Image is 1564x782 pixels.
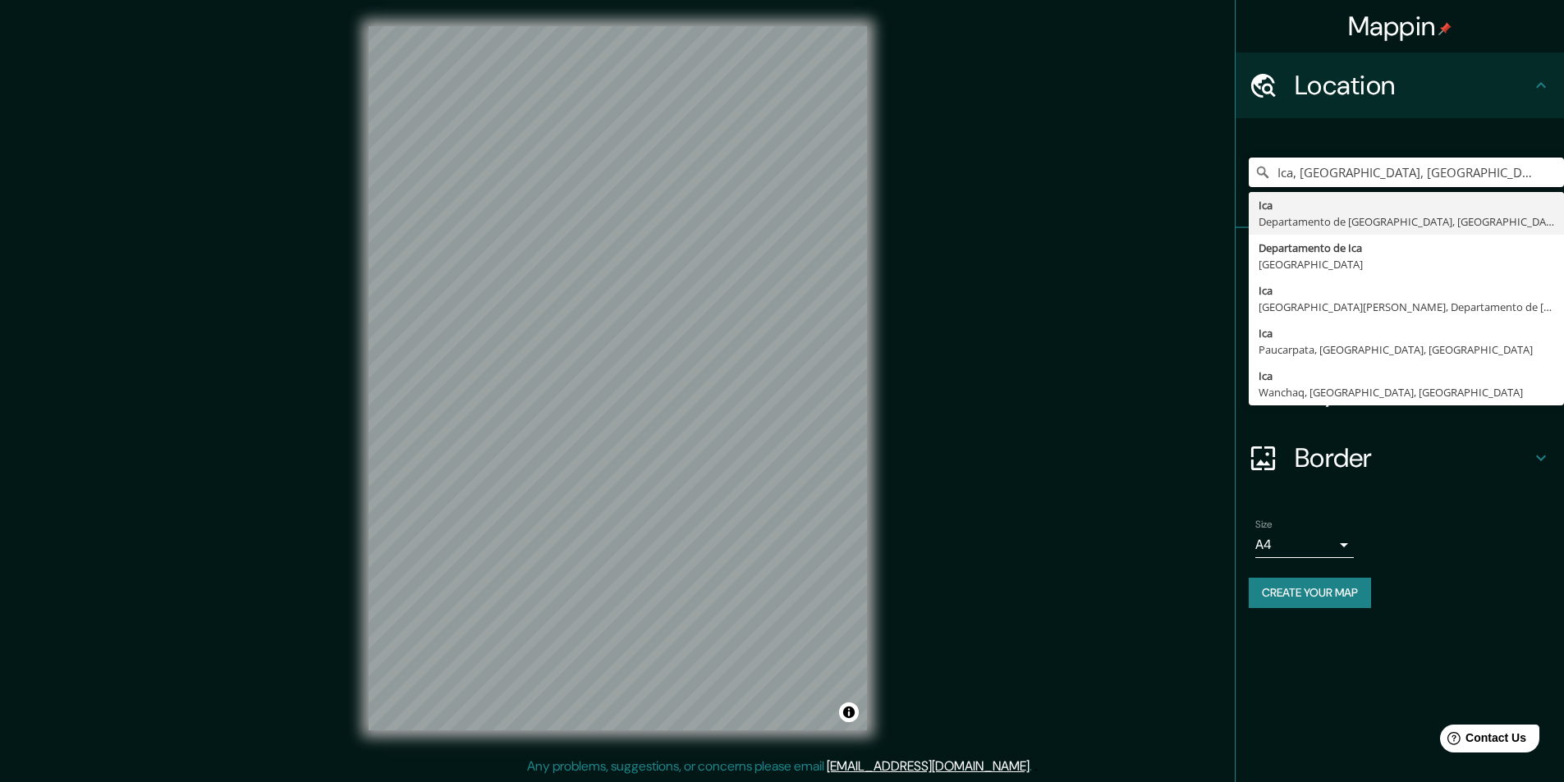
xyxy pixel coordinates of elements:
p: Any problems, suggestions, or concerns please email . [527,757,1032,776]
div: Ica [1259,368,1554,384]
button: Toggle attribution [839,702,859,722]
iframe: Help widget launcher [1418,718,1546,764]
div: Location [1236,53,1564,118]
h4: Location [1295,69,1531,102]
div: Border [1236,425,1564,491]
div: Departamento de [GEOGRAPHIC_DATA], [GEOGRAPHIC_DATA] [1259,213,1554,230]
div: Ica [1259,197,1554,213]
img: pin-icon.png [1438,22,1452,35]
h4: Layout [1295,376,1531,409]
div: Paucarpata, [GEOGRAPHIC_DATA], [GEOGRAPHIC_DATA] [1259,341,1554,358]
div: Ica [1259,282,1554,299]
div: Ica [1259,325,1554,341]
input: Pick your city or area [1249,158,1564,187]
canvas: Map [369,26,867,730]
label: Size [1255,518,1273,532]
div: Wanchaq, [GEOGRAPHIC_DATA], [GEOGRAPHIC_DATA] [1259,384,1554,400]
div: Departamento de Ica [1259,240,1554,256]
div: Layout [1236,359,1564,425]
div: [GEOGRAPHIC_DATA][PERSON_NAME], Departamento de [GEOGRAPHIC_DATA], [GEOGRAPHIC_DATA] [1259,299,1554,315]
div: . [1034,757,1038,776]
h4: Border [1295,441,1531,474]
div: A4 [1255,532,1354,558]
div: Style [1236,294,1564,359]
div: [GEOGRAPHIC_DATA] [1259,256,1554,272]
button: Create your map [1249,578,1371,608]
a: [EMAIL_ADDRESS][DOMAIN_NAME] [827,757,1030,775]
div: Pins [1236,228,1564,294]
div: . [1032,757,1034,776]
h4: Mappin [1348,10,1452,43]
